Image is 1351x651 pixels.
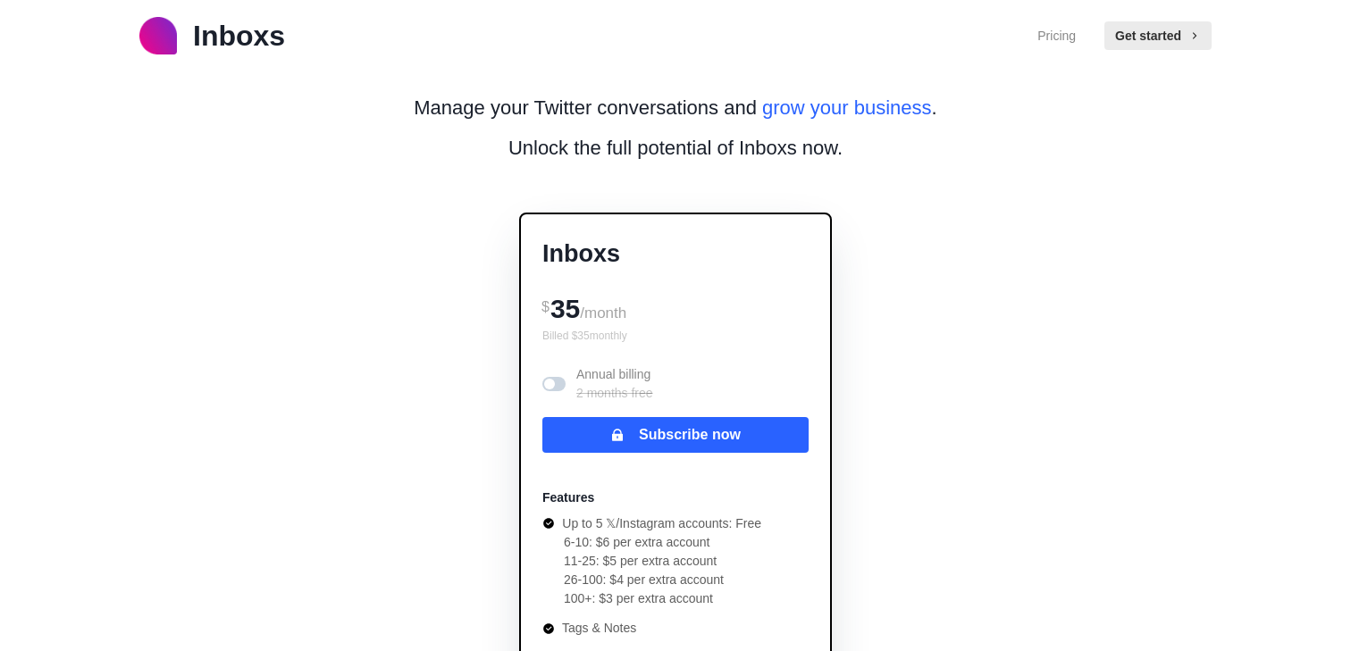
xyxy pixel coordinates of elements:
li: 6-10: $6 per extra account [564,533,761,552]
button: Get started [1104,21,1212,50]
li: 11-25: $5 per extra account [564,552,761,571]
p: Inboxs [542,236,809,272]
li: 26-100: $4 per extra account [564,571,761,589]
img: logo [139,17,177,54]
p: Up to 5 𝕏/Instagram accounts: Free [562,514,761,533]
p: Manage your Twitter conversations and . [414,93,936,122]
li: 100+: $3 per extra account [564,589,761,608]
div: 35 [542,287,809,328]
p: Inboxs [193,14,285,57]
a: logoInboxs [139,14,285,57]
a: Pricing [1037,27,1076,46]
span: grow your business [762,96,932,119]
p: 2 months free [576,384,653,403]
p: Billed $ 35 monthly [542,328,809,344]
li: Tags & Notes [542,619,761,638]
p: Features [542,488,594,507]
span: /month [580,305,626,321]
p: Annual billing [576,365,653,403]
button: Subscribe now [542,417,809,453]
p: Unlock the full potential of Inboxs now. [508,133,843,163]
span: $ [541,299,550,314]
